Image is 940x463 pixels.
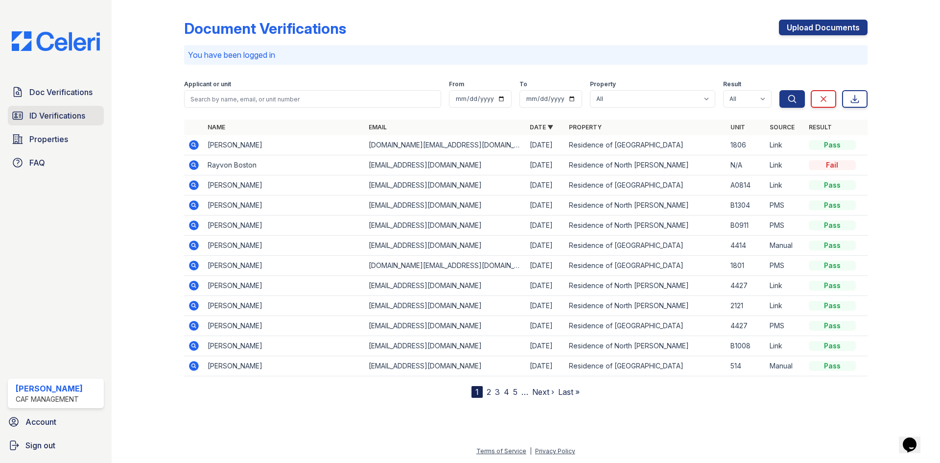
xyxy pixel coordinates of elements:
[565,155,726,175] td: Residence of North [PERSON_NAME]
[204,316,365,336] td: [PERSON_NAME]
[526,155,565,175] td: [DATE]
[565,195,726,216] td: Residence of North [PERSON_NAME]
[208,123,225,131] a: Name
[727,135,766,155] td: 1806
[471,386,483,398] div: 1
[204,296,365,316] td: [PERSON_NAME]
[899,424,930,453] iframe: chat widget
[565,296,726,316] td: Residence of North [PERSON_NAME]
[809,321,856,331] div: Pass
[526,276,565,296] td: [DATE]
[730,123,745,131] a: Unit
[4,412,108,432] a: Account
[188,49,864,61] p: You have been logged in
[766,195,805,216] td: PMS
[809,140,856,150] div: Pass
[809,180,856,190] div: Pass
[565,356,726,376] td: Residence of [GEOGRAPHIC_DATA]
[25,439,55,451] span: Sign out
[727,276,766,296] td: 4427
[809,281,856,291] div: Pass
[565,316,726,336] td: Residence of [GEOGRAPHIC_DATA]
[4,436,108,455] a: Sign out
[727,216,766,236] td: B0911
[365,276,526,296] td: [EMAIL_ADDRESS][DOMAIN_NAME]
[809,301,856,311] div: Pass
[204,256,365,276] td: [PERSON_NAME]
[766,256,805,276] td: PMS
[727,155,766,175] td: N/A
[526,316,565,336] td: [DATE]
[365,135,526,155] td: [DOMAIN_NAME][EMAIL_ADDRESS][DOMAIN_NAME]
[526,296,565,316] td: [DATE]
[727,316,766,336] td: 4427
[565,236,726,256] td: Residence of [GEOGRAPHIC_DATA]
[526,216,565,236] td: [DATE]
[766,175,805,195] td: Link
[727,195,766,216] td: B1304
[809,361,856,371] div: Pass
[565,175,726,195] td: Residence of [GEOGRAPHIC_DATA]
[766,216,805,236] td: PMS
[727,356,766,376] td: 514
[526,336,565,356] td: [DATE]
[526,175,565,195] td: [DATE]
[365,155,526,175] td: [EMAIL_ADDRESS][DOMAIN_NAME]
[365,175,526,195] td: [EMAIL_ADDRESS][DOMAIN_NAME]
[449,80,464,88] label: From
[766,135,805,155] td: Link
[809,341,856,351] div: Pass
[779,20,868,35] a: Upload Documents
[809,200,856,210] div: Pass
[727,175,766,195] td: A0814
[727,296,766,316] td: 2121
[476,447,526,455] a: Terms of Service
[809,123,832,131] a: Result
[526,356,565,376] td: [DATE]
[809,261,856,270] div: Pass
[204,175,365,195] td: [PERSON_NAME]
[8,82,104,102] a: Doc Verifications
[766,336,805,356] td: Link
[204,195,365,216] td: [PERSON_NAME]
[519,80,527,88] label: To
[526,256,565,276] td: [DATE]
[766,155,805,175] td: Link
[770,123,795,131] a: Source
[8,106,104,125] a: ID Verifications
[204,276,365,296] td: [PERSON_NAME]
[495,387,500,397] a: 3
[766,236,805,256] td: Manual
[29,157,45,169] span: FAQ
[565,336,726,356] td: Residence of North [PERSON_NAME]
[590,80,616,88] label: Property
[565,256,726,276] td: Residence of [GEOGRAPHIC_DATA]
[365,256,526,276] td: [DOMAIN_NAME][EMAIL_ADDRESS][DOMAIN_NAME]
[184,90,441,108] input: Search by name, email, or unit number
[809,241,856,250] div: Pass
[184,80,231,88] label: Applicant or unit
[487,387,491,397] a: 2
[569,123,602,131] a: Property
[25,416,56,428] span: Account
[565,135,726,155] td: Residence of [GEOGRAPHIC_DATA]
[8,129,104,149] a: Properties
[365,316,526,336] td: [EMAIL_ADDRESS][DOMAIN_NAME]
[526,236,565,256] td: [DATE]
[727,256,766,276] td: 1801
[727,236,766,256] td: 4414
[526,135,565,155] td: [DATE]
[204,356,365,376] td: [PERSON_NAME]
[504,387,509,397] a: 4
[766,296,805,316] td: Link
[365,336,526,356] td: [EMAIL_ADDRESS][DOMAIN_NAME]
[513,387,517,397] a: 5
[8,153,104,172] a: FAQ
[204,135,365,155] td: [PERSON_NAME]
[365,236,526,256] td: [EMAIL_ADDRESS][DOMAIN_NAME]
[204,336,365,356] td: [PERSON_NAME]
[369,123,387,131] a: Email
[565,216,726,236] td: Residence of North [PERSON_NAME]
[723,80,741,88] label: Result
